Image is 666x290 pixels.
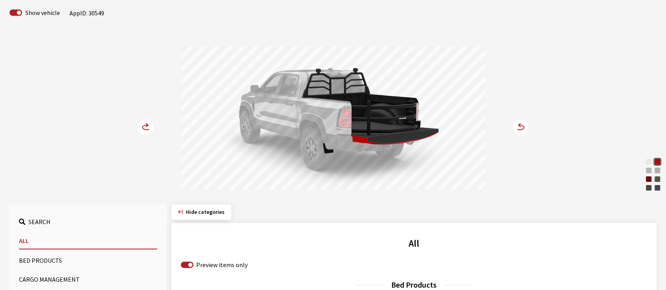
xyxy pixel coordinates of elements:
[653,184,661,192] div: Forged Blue Metallic
[69,8,104,18] div: AppID: 30549
[653,167,661,174] div: Silver Zynith
[186,208,225,215] span: Click to hide category section.
[645,167,653,174] div: Billet Silver Metallic
[645,175,653,183] div: Delmonico Red Pearl
[645,158,653,166] div: Bright White
[19,253,157,268] button: Bed Products
[653,175,661,183] div: Canyon Lake
[19,233,157,249] button: All
[28,218,51,226] span: Search
[25,8,60,17] label: Show vehicle
[171,204,231,220] button: Hide categories
[181,236,647,251] h2: All
[19,271,157,287] button: Cargo Management
[196,260,248,269] label: Preview items only
[653,158,661,166] div: Molten Red Pearl
[645,184,653,192] div: Serrano Green Metallic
